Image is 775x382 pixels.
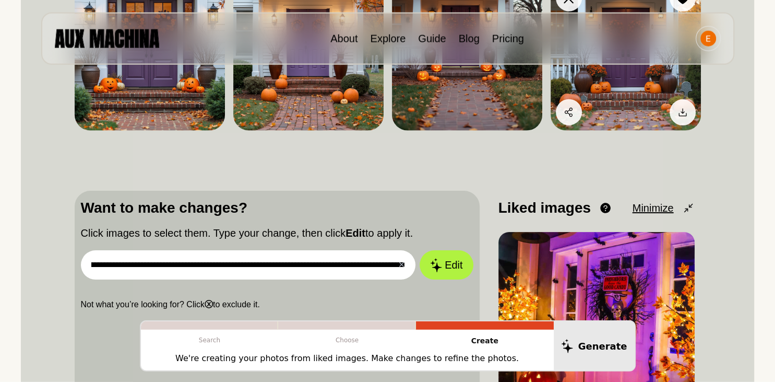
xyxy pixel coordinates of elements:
[554,321,635,371] button: Generate
[81,197,473,219] p: Want to make changes?
[81,225,473,241] p: Click images to select them. Type your change, then click to apply it.
[459,33,480,44] a: Blog
[55,29,159,48] img: AUX MACHINA
[81,298,473,311] p: Not what you’re looking for? Click to exclude it.
[330,33,357,44] a: About
[370,33,406,44] a: Explore
[420,250,473,280] button: Edit
[633,200,674,216] span: Minimize
[141,330,279,351] p: Search
[345,227,365,239] b: Edit
[498,197,591,219] p: Liked images
[398,259,405,271] button: ✕
[175,352,519,365] p: We're creating your photos from liked images. Make changes to refine the photos.
[416,330,554,352] p: Create
[205,300,213,309] b: ⓧ
[633,200,695,216] button: Minimize
[700,31,716,47] img: Avatar
[418,33,446,44] a: Guide
[278,330,416,351] p: Choose
[492,33,524,44] a: Pricing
